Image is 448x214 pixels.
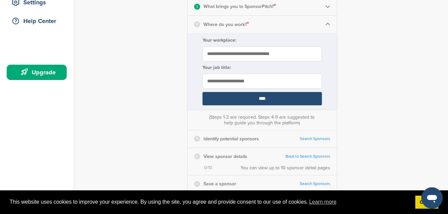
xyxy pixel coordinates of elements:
[202,65,322,70] label: Your job title:
[7,13,67,29] a: Help Center
[194,136,200,142] div: 5
[10,197,410,207] span: This website uses cookies to improve your experience. By using the site, you agree and provide co...
[194,181,200,187] div: 7
[194,4,200,10] div: 3
[194,21,200,27] div: 4
[203,2,276,11] p: What brings you to SponsorPitch?
[300,136,330,141] a: Search Sponsors
[415,196,438,209] a: dismiss cookie message
[421,187,443,209] iframe: Pulsante per aprire la finestra di messaggistica
[203,180,236,188] p: Save a sponsor
[202,37,322,43] label: Your workplace:
[203,152,247,161] p: View sponsor details
[286,154,330,159] a: Back to Search Sponsors
[204,165,212,171] span: 0/10
[10,15,67,27] div: Help Center
[7,65,67,80] a: Upgrade
[308,197,338,207] a: learn more about cookies
[241,165,330,171] div: You can view up to 10 sponsor detail pages
[203,135,259,143] p: Identify potential sponsors
[203,20,249,29] p: Where do you work?
[325,22,330,27] img: Checklist arrow 1
[300,181,330,186] a: Search Sponsors
[325,4,330,9] img: Checklist arrow 2
[207,114,316,126] div: (Steps 1-3 are required. Steps 4-9 are suggested to help guide you through the platform)
[10,66,67,78] div: Upgrade
[194,153,200,159] div: 6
